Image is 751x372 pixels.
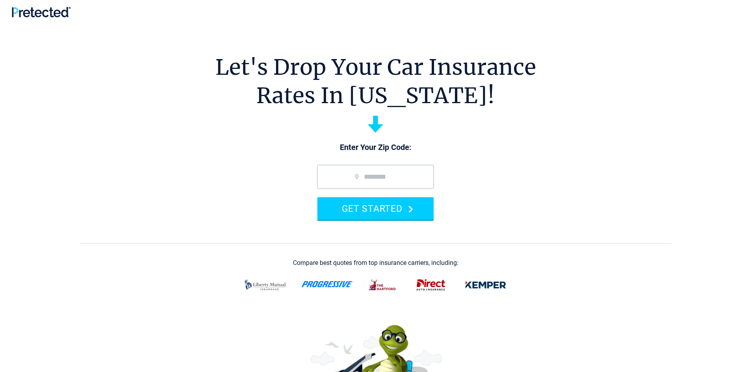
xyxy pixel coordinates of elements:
img: kemper [460,275,512,295]
img: Pretected Logo [12,7,71,17]
img: liberty [240,275,292,295]
button: GET STARTED [317,197,434,220]
img: progressive [301,281,354,287]
input: zip code [317,165,434,189]
p: Enter Your Zip Code: [309,142,442,153]
h1: Let's Drop Your Car Insurance Rates In [US_STATE]! [215,53,536,110]
img: thehartford [363,275,402,295]
div: Compare best quotes from top insurance carriers, including: [293,259,458,267]
img: direct [412,275,450,295]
